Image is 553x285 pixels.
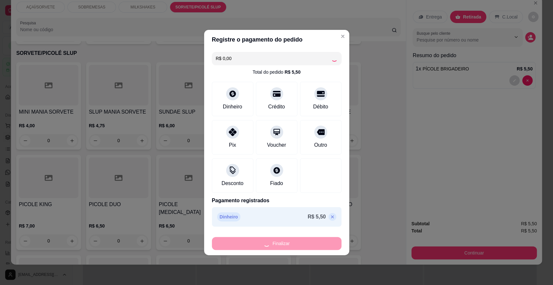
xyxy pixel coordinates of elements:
[307,213,326,221] p: R$ 5,50
[338,31,348,42] button: Close
[212,197,341,204] p: Pagamento registrados
[331,55,338,62] div: Loading
[223,103,242,111] div: Dinheiro
[252,69,300,75] div: Total do pedido
[222,180,244,187] div: Desconto
[217,212,241,221] p: Dinheiro
[229,141,236,149] div: Pix
[204,30,349,49] header: Registre o pagamento do pedido
[284,69,300,75] div: R$ 5,50
[313,103,328,111] div: Débito
[267,141,286,149] div: Voucher
[268,103,285,111] div: Crédito
[270,180,283,187] div: Fiado
[314,141,327,149] div: Outro
[216,52,331,65] input: Ex.: hambúrguer de cordeiro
